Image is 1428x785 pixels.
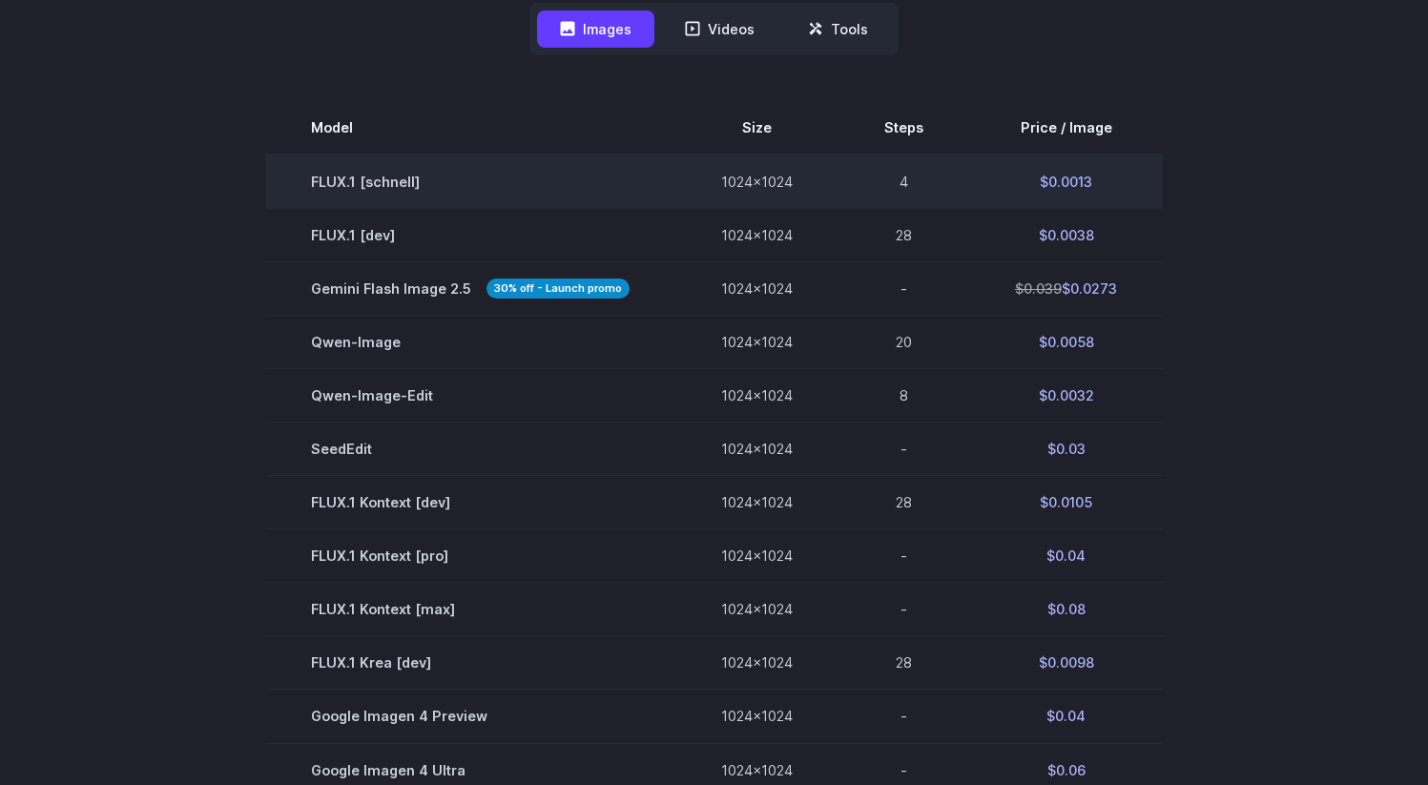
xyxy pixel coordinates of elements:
td: - [838,690,969,743]
button: Images [537,10,654,48]
td: $0.0032 [969,369,1163,423]
td: 1024x1024 [675,369,838,423]
td: - [838,423,969,476]
td: 1024x1024 [675,262,838,316]
td: SeedEdit [265,423,675,476]
td: - [838,583,969,636]
th: Model [265,101,675,155]
s: $0.039 [1015,280,1062,297]
td: 4 [838,155,969,209]
td: 8 [838,369,969,423]
td: - [838,529,969,583]
td: $0.04 [969,690,1163,743]
td: $0.0013 [969,155,1163,209]
td: FLUX.1 [dev] [265,209,675,262]
td: 1024x1024 [675,209,838,262]
td: Google Imagen 4 Preview [265,690,675,743]
td: 1024x1024 [675,583,838,636]
td: 28 [838,476,969,529]
td: FLUX.1 Kontext [dev] [265,476,675,529]
td: FLUX.1 Krea [dev] [265,636,675,690]
button: Videos [662,10,777,48]
td: Qwen-Image-Edit [265,369,675,423]
td: 28 [838,209,969,262]
td: $0.08 [969,583,1163,636]
td: 1024x1024 [675,690,838,743]
td: $0.03 [969,423,1163,476]
td: 20 [838,316,969,369]
td: 1024x1024 [675,476,838,529]
span: Gemini Flash Image 2.5 [311,278,630,300]
td: 1024x1024 [675,316,838,369]
td: $0.0038 [969,209,1163,262]
td: 1024x1024 [675,636,838,690]
td: Qwen-Image [265,316,675,369]
td: 28 [838,636,969,690]
th: Price / Image [969,101,1163,155]
button: Tools [785,10,891,48]
td: FLUX.1 Kontext [max] [265,583,675,636]
td: - [838,262,969,316]
strong: 30% off - Launch promo [486,279,630,299]
td: 1024x1024 [675,155,838,209]
td: $0.04 [969,529,1163,583]
td: FLUX.1 [schnell] [265,155,675,209]
td: 1024x1024 [675,529,838,583]
th: Steps [838,101,969,155]
th: Size [675,101,838,155]
td: $0.0058 [969,316,1163,369]
td: $0.0273 [969,262,1163,316]
td: FLUX.1 Kontext [pro] [265,529,675,583]
td: 1024x1024 [675,423,838,476]
td: $0.0105 [969,476,1163,529]
td: $0.0098 [969,636,1163,690]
